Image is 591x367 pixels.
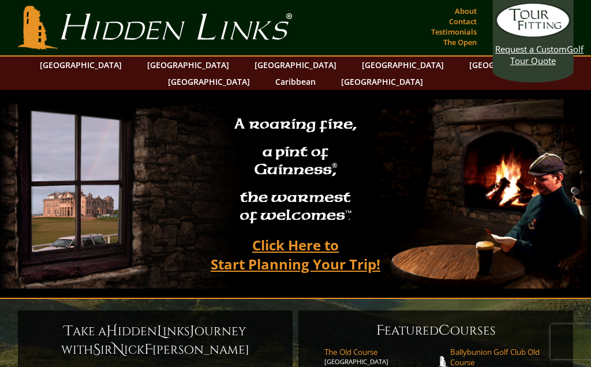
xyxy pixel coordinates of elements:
a: Contact [446,13,480,29]
span: S [93,340,100,359]
span: H [106,322,118,340]
a: [GEOGRAPHIC_DATA] [34,57,128,73]
span: N [113,340,124,359]
span: T [64,322,73,340]
a: [GEOGRAPHIC_DATA] [162,73,256,90]
span: Request a Custom [495,43,567,55]
h2: A roaring fire, a pint of Guinness , the warmest of welcomes™. [227,110,364,231]
span: F [144,340,152,359]
a: [GEOGRAPHIC_DATA] [335,73,429,90]
a: [GEOGRAPHIC_DATA] [249,57,342,73]
a: [GEOGRAPHIC_DATA] [141,57,235,73]
a: Caribbean [270,73,321,90]
h6: eatured ourses [310,321,562,340]
a: [GEOGRAPHIC_DATA] [463,57,557,73]
a: Testimonials [428,24,480,40]
span: F [376,321,384,340]
span: J [190,322,194,340]
a: The Open [440,34,480,50]
h6: ake a idden inks ourney with ir ick [PERSON_NAME] [29,322,281,359]
span: The Old Course [324,347,436,357]
a: [GEOGRAPHIC_DATA] [356,57,450,73]
a: About [452,3,480,19]
span: L [157,322,163,340]
a: Click Here toStart Planning Your Trip! [199,231,392,278]
a: Request a CustomGolf Tour Quote [495,3,570,66]
span: C [439,321,450,340]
